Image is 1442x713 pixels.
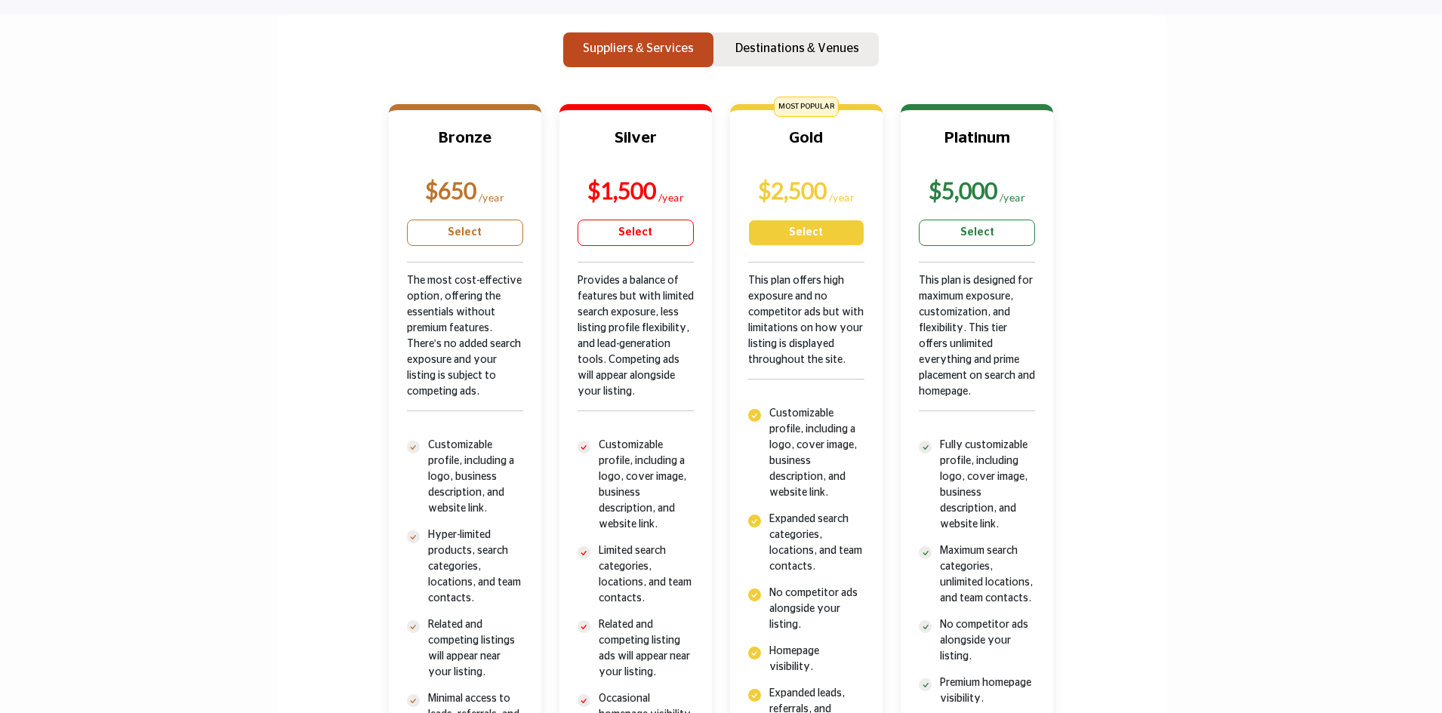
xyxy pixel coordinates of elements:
p: Hyper-limited products, search categories, locations, and team contacts. [428,527,523,607]
div: The most cost-effective option, offering the essentials without premium features. There’s no adde... [407,273,523,438]
sub: /year [1000,191,1026,204]
b: $650 [425,177,476,204]
sub: /year [658,191,685,204]
p: Related and competing listings will appear near your listing. [428,617,523,681]
div: Provides a balance of features but with limited search exposure, less listing profile flexibility... [578,273,694,438]
a: Select [407,220,523,246]
sub: /year [829,191,855,204]
p: No competitor ads alongside your listing. [769,585,864,633]
b: $5,000 [929,177,997,204]
h3: Gold [748,128,864,166]
b: $1,500 [587,177,656,204]
sub: /year [479,191,505,204]
div: This plan is designed for maximum exposure, customization, and flexibility. This tier offers unli... [919,273,1035,438]
p: Customizable profile, including a logo, business description, and website link. [428,438,523,517]
button: Destinations & Venues [716,32,879,67]
p: Customizable profile, including a logo, cover image, business description, and website link. [599,438,694,533]
h3: Bronze [407,128,523,166]
button: Suppliers & Services [563,32,713,67]
a: Select [578,220,694,246]
a: Select [919,220,1035,246]
p: Customizable profile, including a logo, cover image, business description, and website link. [769,406,864,501]
h3: Platinum [919,128,1035,166]
h3: Silver [578,128,694,166]
span: MOST POPULAR [774,97,839,117]
p: Maximum search categories, unlimited locations, and team contacts. [940,543,1035,607]
p: Suppliers & Services [583,39,694,57]
p: Premium homepage visibility. [940,675,1035,707]
p: Homepage visibility. [769,644,864,675]
p: Expanded search categories, locations, and team contacts. [769,512,864,575]
p: Limited search categories, locations, and team contacts. [599,543,694,607]
b: $2,500 [758,177,827,204]
p: Fully customizable profile, including logo, cover image, business description, and website link. [940,438,1035,533]
p: Related and competing listing ads will appear near your listing. [599,617,694,681]
p: No competitor ads alongside your listing. [940,617,1035,665]
p: Destinations & Venues [735,39,859,57]
div: This plan offers high exposure and no competitor ads but with limitations on how your listing is ... [748,273,864,406]
a: Select [748,220,864,246]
